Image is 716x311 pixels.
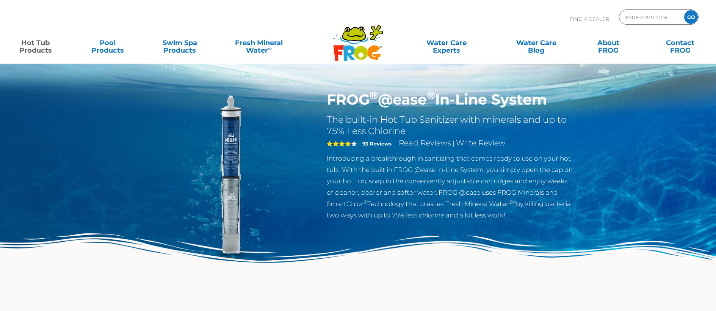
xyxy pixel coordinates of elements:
h2: The built-in Hot Tub Sanitizer with minerals and up to 75% Less Chlorine [327,114,574,137]
a: Water CareBlog [508,35,564,50]
span: 4 [327,141,351,147]
a: Water CareExperts [401,35,492,50]
p: Introducing a breakthrough in sanitizing that comes ready to use on your hot tub. With the built ... [327,153,574,221]
sup: ® [427,89,435,102]
img: inline-system.png [142,91,316,264]
span: | [453,140,454,147]
strong: 93 Reviews [362,141,392,147]
a: Hot TubProducts [8,35,64,50]
a: ContactFROG [652,35,708,50]
a: Fresh MineralWater∞ [224,35,294,50]
h1: FROG @ease In-Line System [327,91,574,108]
a: Read Reviews [399,138,451,147]
sup: ® [370,89,378,102]
p: Find A Dealer [570,9,609,28]
sup: ®∞ [509,199,516,205]
a: PoolProducts [80,35,136,50]
a: AboutFROG [580,35,636,50]
a: Write Review [456,138,505,147]
input: GO [684,10,698,24]
sup: ® [363,199,367,205]
img: Frog Products Logo [329,15,387,61]
sup: ∞ [268,45,272,51]
a: Swim SpaProducts [152,35,208,50]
